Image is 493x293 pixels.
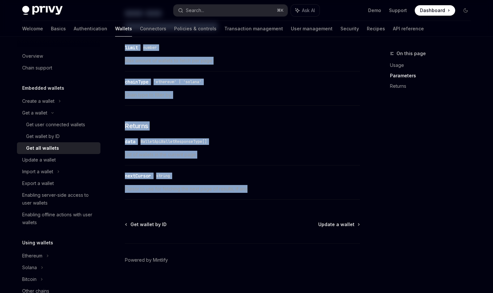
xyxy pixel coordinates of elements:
a: Powered by Mintlify [125,257,168,263]
div: chainType [125,79,148,85]
span: Ask AI [302,7,315,14]
a: Export a wallet [17,177,100,189]
button: Toggle dark mode [460,5,471,16]
div: Enabling offline actions with user wallets [22,211,97,226]
a: Policies & controls [174,21,217,37]
div: Solana [22,264,37,271]
span: Cursor to use for fetching the next page of results, if any [125,185,360,193]
div: Get wallet by ID [26,132,60,140]
span: WalletApiWalletResponseType[] [141,139,207,144]
div: Enabling server-side access to user wallets [22,191,97,207]
a: API reference [393,21,424,37]
a: Welcome [22,21,43,37]
div: nextCursor [125,173,151,179]
div: Overview [22,52,43,60]
div: Update a wallet [22,156,56,164]
a: Connectors [140,21,166,37]
div: data [125,138,135,145]
a: Basics [51,21,66,37]
div: Ethereum [22,252,42,260]
button: Search...⌘K [173,5,288,16]
a: Security [340,21,359,37]
a: Enabling server-side access to user wallets [17,189,100,209]
div: Import a wallet [22,168,53,176]
div: Chain support [22,64,52,72]
span: Dashboard [420,7,445,14]
a: Get wallet by ID [17,131,100,142]
a: Support [389,7,407,14]
span: On this page [396,50,426,57]
img: dark logo [22,6,63,15]
a: Chain support [17,62,100,74]
a: Returns [390,81,476,91]
div: Bitcoin [22,275,37,283]
a: Authentication [74,21,107,37]
div: Export a wallet [22,179,54,187]
a: Transaction management [224,21,283,37]
a: Parameters [390,70,476,81]
a: Get wallet by ID [126,221,167,228]
span: Max amount of wallets to fetch per page [125,57,360,65]
div: Create a wallet [22,97,54,105]
a: Wallets [115,21,132,37]
div: Get a wallet [22,109,47,117]
span: ⌘ K [277,8,284,13]
h5: Embedded wallets [22,84,64,92]
a: User management [291,21,333,37]
a: Dashboard [415,5,455,16]
a: Usage [390,60,476,70]
a: Update a wallet [17,154,100,166]
a: Demo [368,7,381,14]
span: Chain type to filter by. [125,91,360,99]
a: Recipes [367,21,385,37]
span: 'ethereum' | 'solana' [154,79,202,85]
a: Update a wallet [318,221,359,228]
a: Get user connected wallets [17,119,100,131]
span: List of wallets in the current page [125,151,360,159]
a: Get all wallets [17,142,100,154]
div: Get all wallets [26,144,59,152]
a: Enabling offline actions with user wallets [17,209,100,228]
button: Ask AI [291,5,320,16]
span: Get wallet by ID [130,221,167,228]
a: Overview [17,50,100,62]
span: Update a wallet [318,221,354,228]
div: Search... [186,7,204,14]
div: Get user connected wallets [26,121,85,129]
span: Returns [125,121,148,131]
span: string [156,173,170,178]
span: number [143,45,157,50]
h5: Using wallets [22,239,53,247]
div: limit [125,44,138,51]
